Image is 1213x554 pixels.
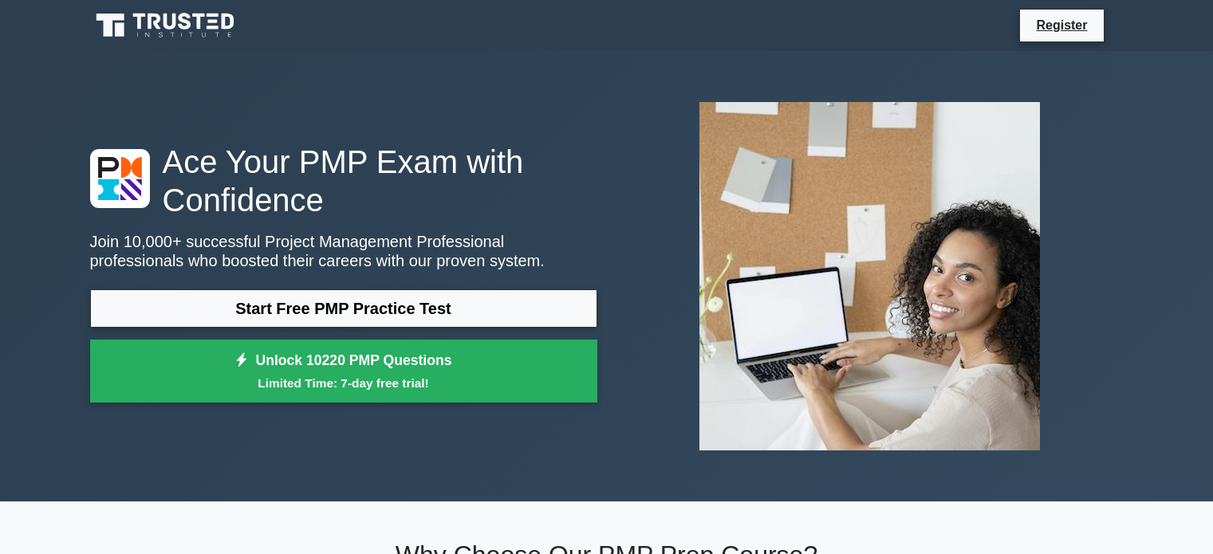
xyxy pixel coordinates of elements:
[90,340,597,403] a: Unlock 10220 PMP QuestionsLimited Time: 7-day free trial!
[1026,15,1097,35] a: Register
[90,232,597,270] p: Join 10,000+ successful Project Management Professional professionals who boosted their careers w...
[90,143,597,219] h1: Ace Your PMP Exam with Confidence
[90,289,597,328] a: Start Free PMP Practice Test
[110,374,577,392] small: Limited Time: 7-day free trial!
